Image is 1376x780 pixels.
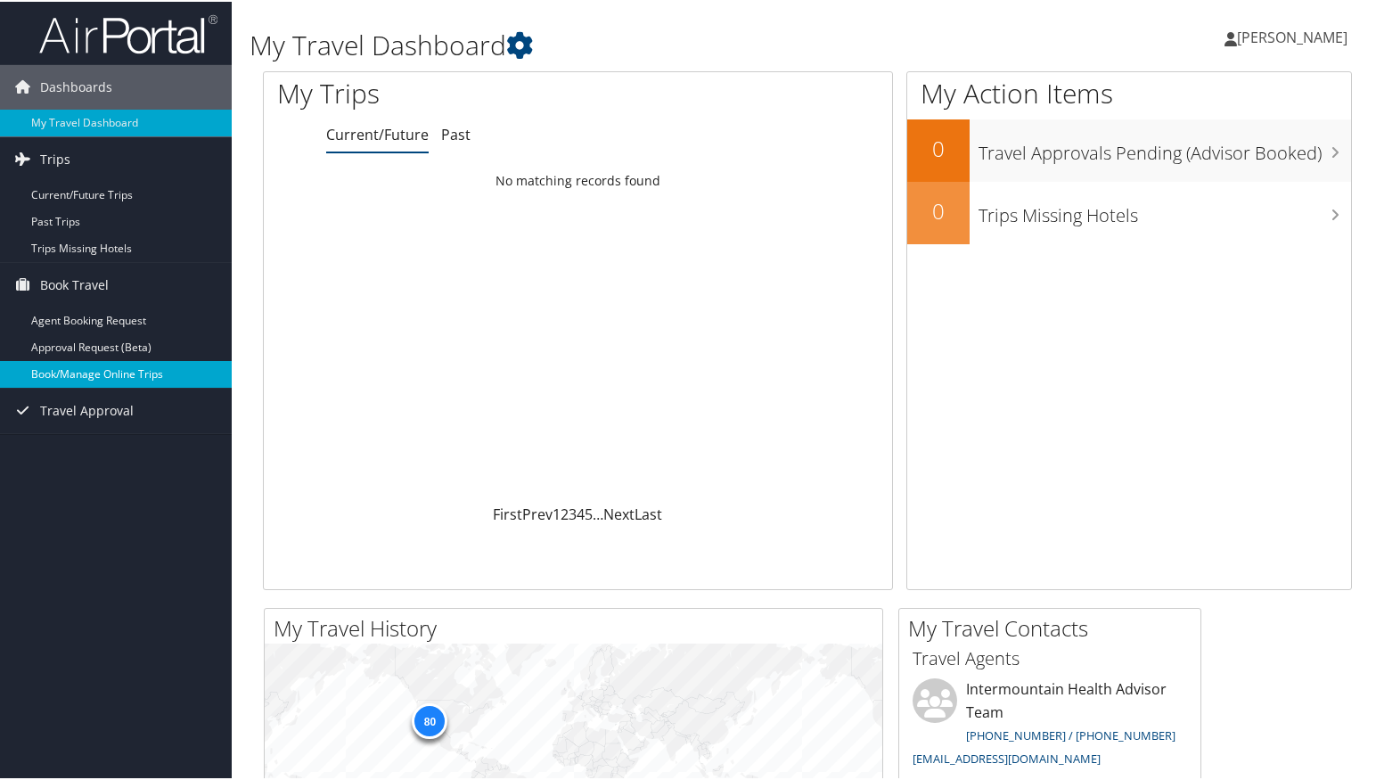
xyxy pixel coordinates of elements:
a: Current/Future [326,123,429,143]
span: Trips [40,135,70,180]
a: Past [441,123,471,143]
h3: Trips Missing Hotels [979,193,1351,226]
h2: My Travel Contacts [908,612,1200,642]
a: [EMAIL_ADDRESS][DOMAIN_NAME] [913,749,1101,765]
a: [PHONE_NUMBER] / [PHONE_NUMBER] [966,726,1175,742]
a: Next [603,503,635,522]
span: Travel Approval [40,387,134,431]
h2: My Travel History [274,612,882,642]
img: airportal-logo.png [39,12,217,53]
h1: My Action Items [907,73,1351,111]
a: 4 [577,503,585,522]
a: First [493,503,522,522]
a: 0Travel Approvals Pending (Advisor Booked) [907,118,1351,180]
a: Prev [522,503,553,522]
a: 1 [553,503,561,522]
span: … [593,503,603,522]
h3: Travel Approvals Pending (Advisor Booked) [979,130,1351,164]
span: Book Travel [40,261,109,306]
a: [PERSON_NAME] [1224,9,1365,62]
td: No matching records found [264,163,892,195]
span: [PERSON_NAME] [1237,26,1347,45]
a: Last [635,503,662,522]
li: Intermountain Health Advisor Team [904,677,1196,772]
a: 2 [561,503,569,522]
a: 5 [585,503,593,522]
a: 0Trips Missing Hotels [907,180,1351,242]
a: 3 [569,503,577,522]
h2: 0 [907,132,970,162]
h1: My Trips [277,73,617,111]
h3: Travel Agents [913,645,1187,669]
span: Dashboards [40,63,112,108]
h2: 0 [907,194,970,225]
h1: My Travel Dashboard [250,25,994,62]
div: 80 [412,702,447,737]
